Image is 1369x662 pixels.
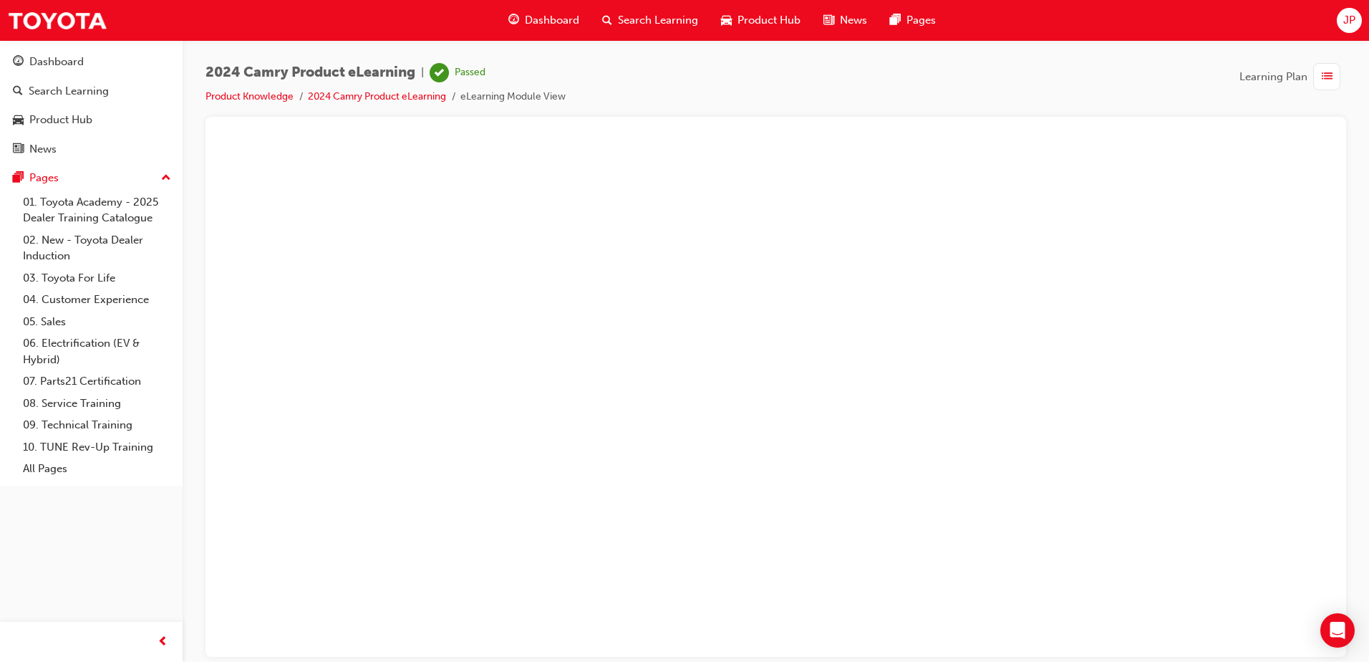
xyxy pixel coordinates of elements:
a: news-iconNews [812,6,879,35]
img: Trak [7,4,107,37]
span: car-icon [721,11,732,29]
span: car-icon [13,114,24,127]
span: search-icon [602,11,612,29]
span: learningRecordVerb_PASS-icon [430,63,449,82]
a: 08. Service Training [17,393,177,415]
span: news-icon [823,11,834,29]
a: car-iconProduct Hub [710,6,812,35]
a: 2024 Camry Product eLearning [308,90,446,102]
span: Product Hub [737,12,800,29]
span: prev-icon [158,633,168,651]
span: Pages [906,12,936,29]
span: Dashboard [525,12,579,29]
a: Dashboard [6,49,177,75]
div: Open Intercom Messenger [1320,613,1355,648]
span: list-icon [1322,68,1332,86]
a: guage-iconDashboard [497,6,591,35]
a: Product Knowledge [205,90,294,102]
button: Pages [6,165,177,191]
a: 05. Sales [17,311,177,333]
span: pages-icon [890,11,901,29]
a: 04. Customer Experience [17,289,177,311]
span: news-icon [13,143,24,156]
a: search-iconSearch Learning [591,6,710,35]
li: eLearning Module View [460,89,566,105]
div: Pages [29,170,59,186]
div: News [29,141,57,158]
span: JP [1343,12,1355,29]
a: All Pages [17,458,177,480]
a: 09. Technical Training [17,414,177,436]
span: guage-icon [508,11,519,29]
a: 10. TUNE Rev-Up Training [17,436,177,459]
a: News [6,136,177,163]
div: Product Hub [29,112,92,128]
a: 01. Toyota Academy - 2025 Dealer Training Catalogue [17,191,177,229]
span: Learning Plan [1239,69,1307,85]
span: search-icon [13,85,23,98]
div: Search Learning [29,83,109,100]
span: pages-icon [13,172,24,185]
span: | [421,64,424,81]
div: Passed [455,66,485,80]
span: Search Learning [618,12,698,29]
button: DashboardSearch LearningProduct HubNews [6,46,177,165]
a: Search Learning [6,78,177,105]
div: Dashboard [29,54,84,70]
span: 2024 Camry Product eLearning [205,64,415,81]
a: 06. Electrification (EV & Hybrid) [17,332,177,370]
button: Learning Plan [1239,63,1346,90]
a: 03. Toyota For Life [17,267,177,289]
span: up-icon [161,169,171,188]
span: guage-icon [13,56,24,69]
a: pages-iconPages [879,6,947,35]
a: Product Hub [6,107,177,133]
a: 02. New - Toyota Dealer Induction [17,229,177,267]
a: 07. Parts21 Certification [17,370,177,393]
button: JP [1337,8,1362,33]
span: News [840,12,867,29]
